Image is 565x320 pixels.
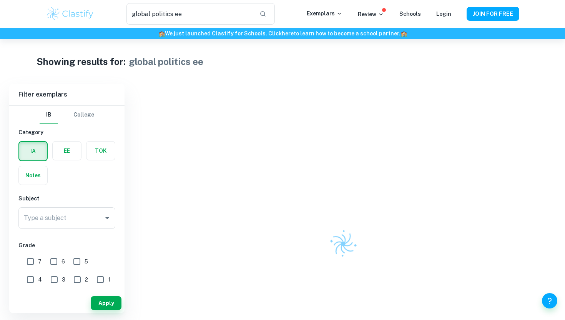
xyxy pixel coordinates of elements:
button: JOIN FOR FREE [467,7,519,21]
button: EE [53,142,81,160]
button: IB [40,106,58,124]
a: here [282,30,294,37]
h6: Grade [18,241,115,250]
h6: We just launched Clastify for Schools. Click to learn how to become a school partner. [2,29,563,38]
span: 3 [62,275,65,284]
img: Clastify logo [46,6,95,22]
h1: global politics ee [129,55,203,68]
input: Search for any exemplars... [126,3,253,25]
span: 🏫 [400,30,407,37]
button: Apply [91,296,121,310]
button: IA [19,142,47,160]
button: Open [102,213,113,223]
h1: Showing results for: [37,55,126,68]
span: 5 [85,257,88,266]
span: 6 [61,257,65,266]
img: Clastify logo [324,225,362,263]
button: College [73,106,94,124]
p: Exemplars [307,9,342,18]
h6: Category [18,128,115,137]
p: Review [358,10,384,18]
a: Schools [399,11,421,17]
button: Notes [19,166,47,185]
h6: Filter exemplars [9,84,125,105]
span: 4 [38,275,42,284]
span: 7 [38,257,42,266]
button: TOK [86,142,115,160]
div: Filter type choice [40,106,94,124]
span: 2 [85,275,88,284]
span: 1 [108,275,110,284]
a: Login [436,11,451,17]
h6: Subject [18,194,115,203]
span: 🏫 [158,30,165,37]
button: Help and Feedback [542,293,557,308]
